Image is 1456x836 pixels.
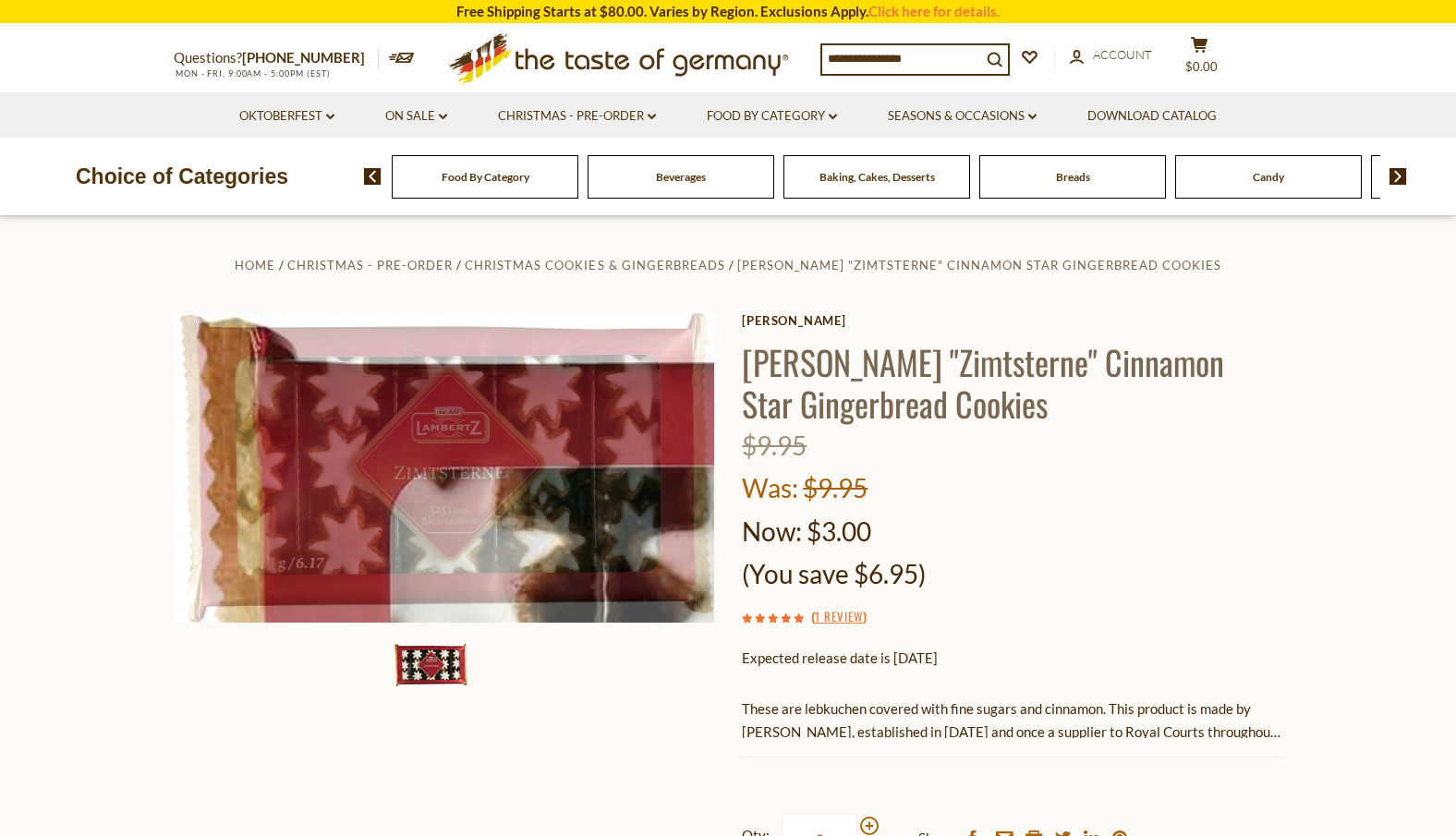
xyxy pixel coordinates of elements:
[1093,47,1152,62] span: Account
[807,515,871,547] span: $3.00
[742,472,798,503] label: Was:
[815,607,863,627] a: 1 Review
[868,3,1000,19] a: Click here for details.
[742,558,926,589] span: (You save $6.95)
[742,647,1282,670] p: Expected release date is [DATE]
[1056,170,1090,184] a: Breads
[1070,45,1152,66] a: Account
[656,170,706,184] a: Beverages
[819,170,935,184] a: Baking, Cakes, Desserts
[498,106,656,127] a: Christmas - PRE-ORDER
[242,49,365,66] a: [PHONE_NUMBER]
[1171,36,1227,82] button: $0.00
[742,341,1282,424] h1: [PERSON_NAME] "Zimtsterne" Cinnamon Star Gingerbread Cookies
[239,106,334,127] a: Oktoberfest
[742,697,1282,744] p: These are lebkuchen covered with fine sugars and cinnamon. This product is made by [PERSON_NAME],...
[394,644,467,686] img: Lambertz "Zimtsterne" Cinnamon Star Gingerbread Cookies
[888,106,1037,127] a: Seasons & Occasions
[442,170,529,184] a: Food By Category
[742,430,807,461] span: $9.95
[737,258,1221,273] a: [PERSON_NAME] "Zimtsterne" Cinnamon Star Gingerbread Cookies
[811,607,867,625] span: ( )
[707,106,837,127] a: Food By Category
[742,515,802,547] label: Now:
[174,46,379,70] p: Questions?
[803,472,868,503] span: $9.95
[1087,106,1217,127] a: Download Catalog
[174,313,714,623] img: Lambertz "Zimtsterne" Cinnamon Star Gingerbread Cookies
[287,258,453,273] a: Christmas - PRE-ORDER
[742,313,1282,328] a: [PERSON_NAME]
[364,168,382,185] img: previous arrow
[174,68,331,79] span: MON - FRI, 9:00AM - 5:00PM (EST)
[385,106,447,127] a: On Sale
[1253,170,1284,184] a: Candy
[235,258,275,273] a: Home
[1185,59,1218,74] span: $0.00
[465,258,724,273] a: Christmas Cookies & Gingerbreads
[1389,168,1407,185] img: next arrow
